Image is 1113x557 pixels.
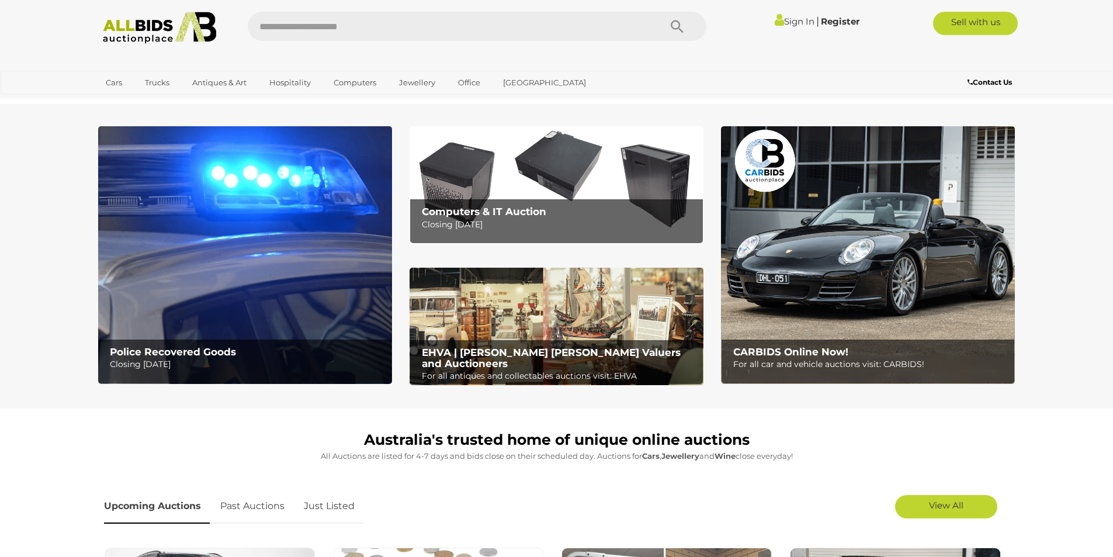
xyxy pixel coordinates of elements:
span: View All [929,500,963,511]
a: Trucks [137,73,177,92]
img: CARBIDS Online Now! [721,126,1015,384]
a: Contact Us [968,76,1015,89]
b: Contact Us [968,78,1012,87]
p: For all car and vehicle auctions visit: CARBIDS! [733,357,1008,372]
h1: Australia's trusted home of unique online auctions [104,432,1010,448]
a: Past Auctions [211,489,293,524]
a: EHVA | Evans Hastings Valuers and Auctioneers EHVA | [PERSON_NAME] [PERSON_NAME] Valuers and Auct... [410,268,703,386]
a: Just Listed [295,489,363,524]
a: Jewellery [391,73,443,92]
b: Computers & IT Auction [422,206,546,217]
img: Computers & IT Auction [410,126,703,244]
a: [GEOGRAPHIC_DATA] [495,73,594,92]
a: Computers & IT Auction Computers & IT Auction Closing [DATE] [410,126,703,244]
p: All Auctions are listed for 4-7 days and bids close on their scheduled day. Auctions for , and cl... [104,449,1010,463]
a: Office [450,73,488,92]
p: Closing [DATE] [422,217,697,232]
a: Police Recovered Goods Police Recovered Goods Closing [DATE] [98,126,392,384]
a: Antiques & Art [185,73,254,92]
a: Upcoming Auctions [104,489,210,524]
img: EHVA | Evans Hastings Valuers and Auctioneers [410,268,703,386]
a: Register [821,16,859,27]
a: Sell with us [933,12,1018,35]
a: View All [895,495,997,518]
b: Police Recovered Goods [110,346,236,358]
p: Closing [DATE] [110,357,385,372]
a: Computers [326,73,384,92]
strong: Wine [715,451,736,461]
b: CARBIDS Online Now! [733,346,848,358]
a: Sign In [775,16,814,27]
span: | [816,15,819,27]
a: Cars [98,73,130,92]
a: CARBIDS Online Now! CARBIDS Online Now! For all car and vehicle auctions visit: CARBIDS! [721,126,1015,384]
strong: Cars [642,451,660,461]
a: Hospitality [262,73,318,92]
img: Allbids.com.au [96,12,223,44]
p: For all antiques and collectables auctions visit: EHVA [422,369,697,383]
img: Police Recovered Goods [98,126,392,384]
strong: Jewellery [661,451,699,461]
b: EHVA | [PERSON_NAME] [PERSON_NAME] Valuers and Auctioneers [422,347,681,369]
button: Search [648,12,706,41]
